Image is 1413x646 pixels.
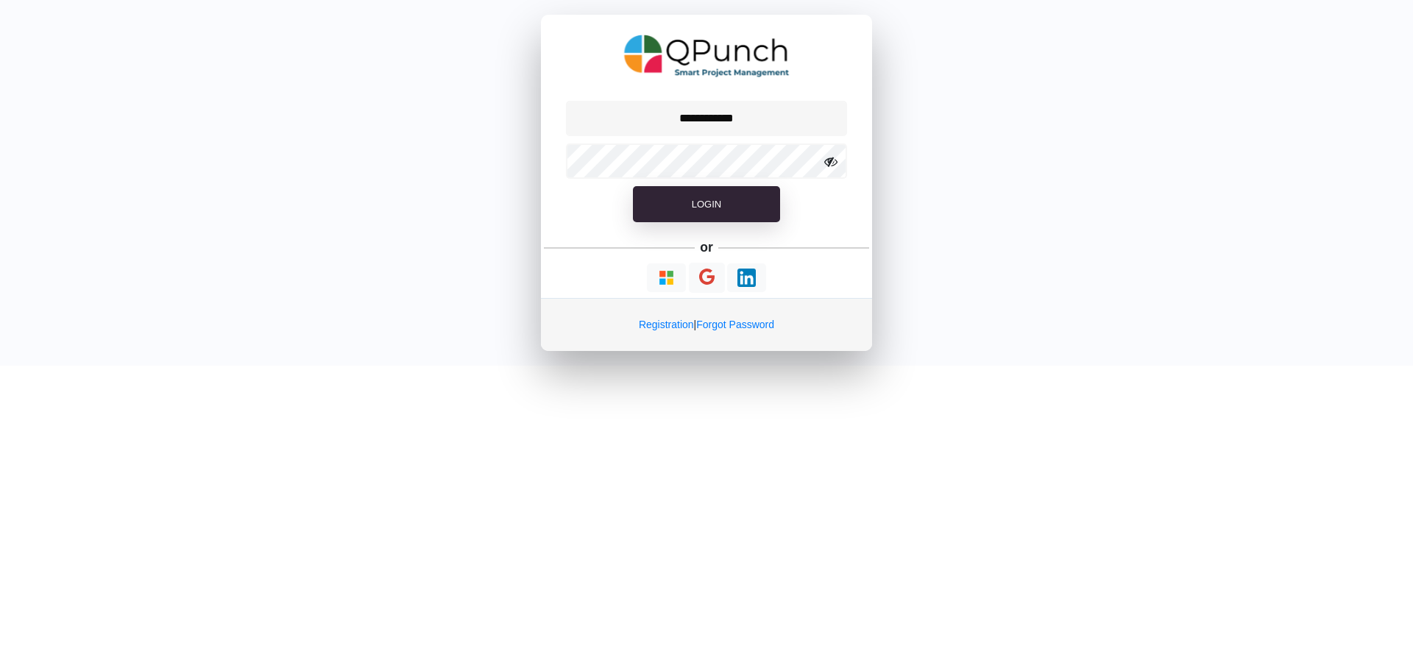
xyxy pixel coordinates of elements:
img: Loading... [657,269,676,287]
img: Loading... [737,269,756,287]
a: Forgot Password [696,319,774,330]
div: | [541,298,872,351]
img: QPunch [624,29,790,82]
h5: or [698,237,716,258]
span: Login [692,199,721,210]
a: Registration [639,319,694,330]
button: Continue With LinkedIn [727,263,766,292]
button: Continue With Microsoft Azure [647,263,686,292]
button: Login [633,186,780,223]
button: Continue With Google [689,263,725,293]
